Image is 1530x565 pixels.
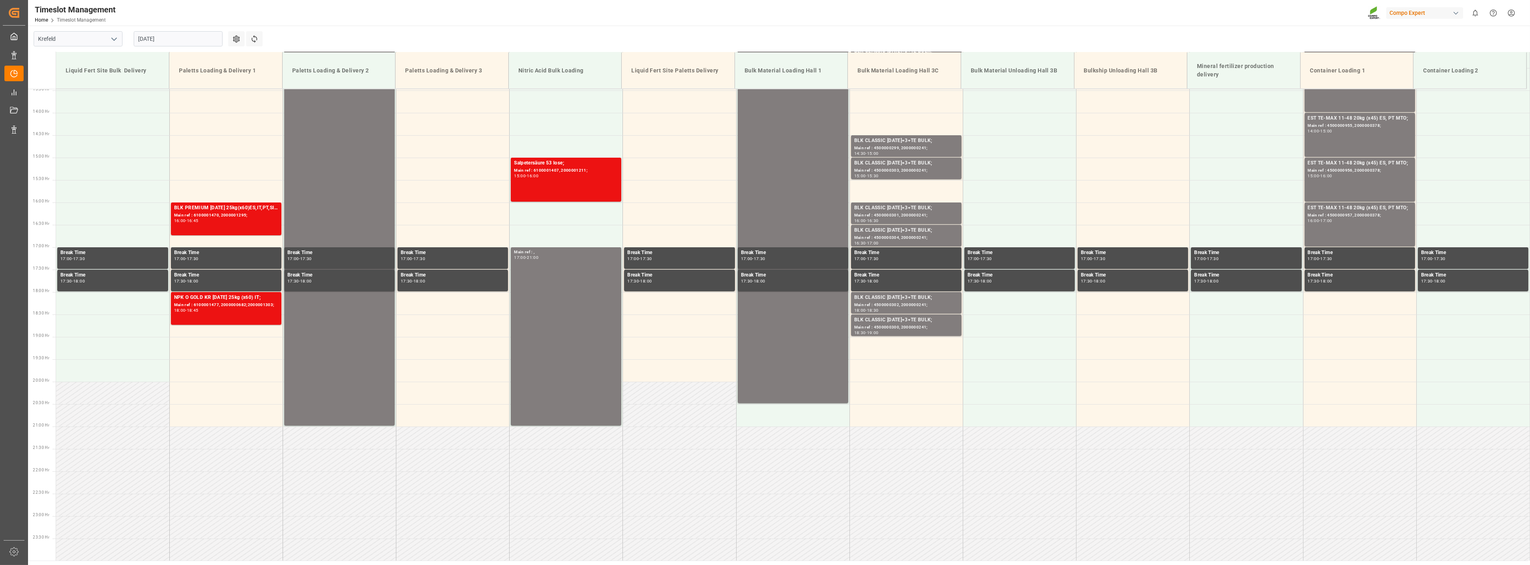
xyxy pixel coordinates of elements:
div: 14:00 [1308,129,1319,133]
div: Bulk Material Loading Hall 3C [854,63,954,78]
div: - [72,279,73,283]
div: 17:00 [174,257,186,260]
span: 18:30 Hr [33,311,49,315]
div: - [639,279,640,283]
span: 14:30 Hr [33,132,49,136]
div: 17:30 [1094,257,1105,260]
div: Break Time [627,271,731,279]
div: 17:30 [867,257,879,260]
button: show 0 new notifications [1466,4,1484,22]
span: 21:30 Hr [33,445,49,450]
span: 15:30 Hr [33,176,49,181]
div: 16:00 [527,174,538,178]
div: Compo Expert [1386,7,1463,19]
div: Break Time [968,249,1072,257]
div: 16:30 [854,241,866,245]
div: Timeslot Management [35,4,116,16]
div: Main ref : 4500000299, 2000000241; [854,145,958,152]
div: 17:00 [1081,257,1092,260]
div: Break Time [1194,249,1298,257]
div: 17:30 [287,279,299,283]
span: 20:30 Hr [33,401,49,405]
div: Nitric Acid Bulk Loading [515,63,615,78]
div: Break Time [741,249,845,257]
div: 17:00 [741,257,753,260]
div: Paletts Loading & Delivery 3 [402,63,502,78]
div: - [526,256,527,259]
div: Main ref : 4500000300, 2000000241; [854,324,958,331]
div: 15:00 [854,174,866,178]
div: - [1092,257,1094,260]
div: - [1319,219,1320,222]
div: 17:30 [60,279,72,283]
div: Break Time [1081,249,1185,257]
div: Break Time [854,249,958,257]
div: - [1433,279,1434,283]
div: 17:00 [287,257,299,260]
div: - [866,279,867,283]
div: 17:00 [968,257,979,260]
input: Type to search/select [34,31,122,46]
div: - [866,257,867,260]
div: 16:00 [854,219,866,222]
a: Home [35,17,48,23]
span: 21:00 Hr [33,423,49,427]
div: Main ref : 4500000304, 2000000241; [854,234,958,241]
div: Main ref : 4500000302, 2000000241; [854,302,958,309]
div: EST TE-MAX 11-48 20kg (x45) ES, PT MTO; [1308,159,1412,167]
div: Container Loading 2 [1420,63,1520,78]
div: 17:30 [174,279,186,283]
div: 17:00 [1321,219,1332,222]
div: EST TE-MAX 11-48 20kg (x45) ES, PT MTO; [1308,114,1412,122]
div: Break Time [1421,249,1525,257]
div: 17:00 [514,256,526,259]
div: Bulk Material Unloading Hall 3B [968,63,1068,78]
div: Paletts Loading & Delivery 2 [289,63,389,78]
div: - [866,241,867,245]
div: BLK CLASSIC [DATE]+3+TE BULK; [854,294,958,302]
div: Break Time [401,249,505,257]
div: - [1319,257,1320,260]
span: 20:00 Hr [33,378,49,383]
div: 17:30 [414,257,425,260]
div: Paletts Loading & Delivery 1 [176,63,276,78]
div: Break Time [968,271,1072,279]
div: Break Time [741,271,845,279]
div: 17:00 [60,257,72,260]
div: 17:00 [1421,257,1433,260]
div: 18:00 [754,279,765,283]
div: 17:30 [741,279,753,283]
div: 15:00 [514,174,526,178]
div: 17:30 [1207,257,1219,260]
div: Liquid Fert Site Bulk Delivery [62,63,163,78]
div: 15:00 [1321,129,1332,133]
div: Main ref : 6100001470, 2000001295; [174,212,278,219]
img: Screenshot%202023-09-29%20at%2010.02.21.png_1712312052.png [1368,6,1381,20]
div: 17:30 [401,279,412,283]
div: 17:30 [641,257,652,260]
div: BLK CLASSIC [DATE]+3+TE BULK; [854,137,958,145]
div: Break Time [1081,271,1185,279]
div: EST TE-MAX 11-48 20kg (x45) ES, PT MTO; [1308,204,1412,212]
div: 17:30 [1308,279,1319,283]
div: Break Time [60,271,165,279]
div: - [866,309,867,312]
div: 18:30 [854,331,866,335]
div: 17:00 [1194,257,1206,260]
span: 23:00 Hr [33,513,49,517]
div: Main ref : 6100001477, 2000000682;2000001303; [174,302,278,309]
button: Help Center [1484,4,1502,22]
div: 17:00 [627,257,639,260]
div: 21:00 [527,256,538,259]
div: 17:30 [1194,279,1206,283]
div: Salpetersäure 53 lose; [514,159,618,167]
div: 17:00 [867,241,879,245]
span: 16:30 Hr [33,221,49,226]
div: Main ref : , [514,249,618,256]
div: Main ref : 6100001407, 2000001211; [514,167,618,174]
div: Break Time [1308,271,1412,279]
div: Main ref : 4500000957, 2000000378; [1308,212,1412,219]
div: 18:45 [187,309,199,312]
div: - [1319,129,1320,133]
div: Break Time [854,271,958,279]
